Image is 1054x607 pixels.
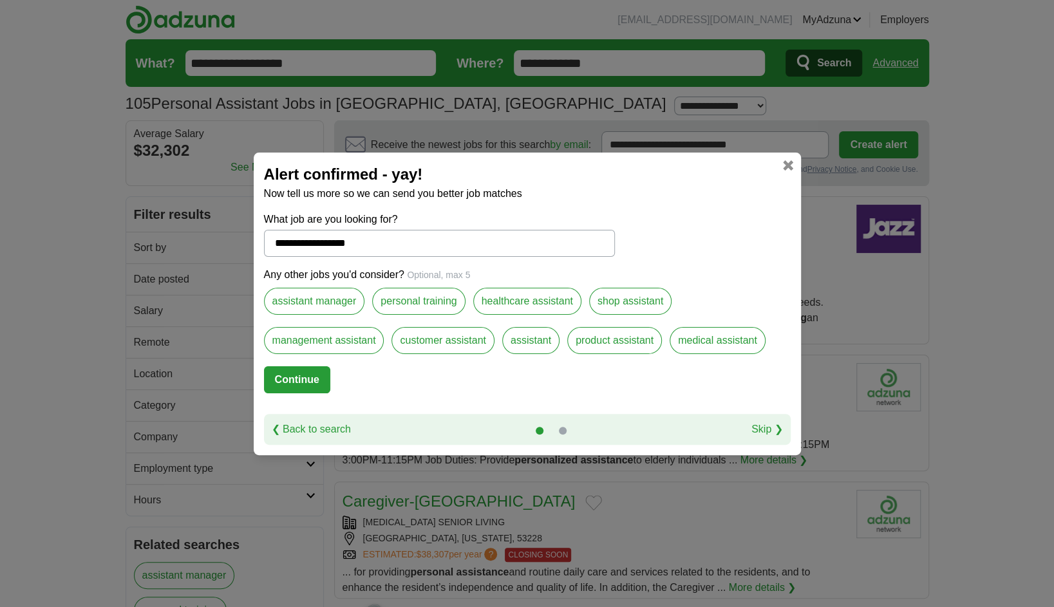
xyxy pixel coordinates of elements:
[264,288,365,315] label: assistant manager
[264,366,330,393] button: Continue
[567,327,662,354] label: product assistant
[473,288,581,315] label: healthcare assistant
[264,267,791,283] p: Any other jobs you'd consider?
[264,212,615,227] label: What job are you looking for?
[407,270,470,280] span: Optional, max 5
[751,422,783,437] a: Skip ❯
[391,327,494,354] label: customer assistant
[272,422,351,437] a: ❮ Back to search
[264,163,791,186] h2: Alert confirmed - yay!
[589,288,672,315] label: shop assistant
[670,327,766,354] label: medical assistant
[264,327,384,354] label: management assistant
[372,288,465,315] label: personal training
[502,327,560,354] label: assistant
[264,186,791,201] p: Now tell us more so we can send you better job matches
